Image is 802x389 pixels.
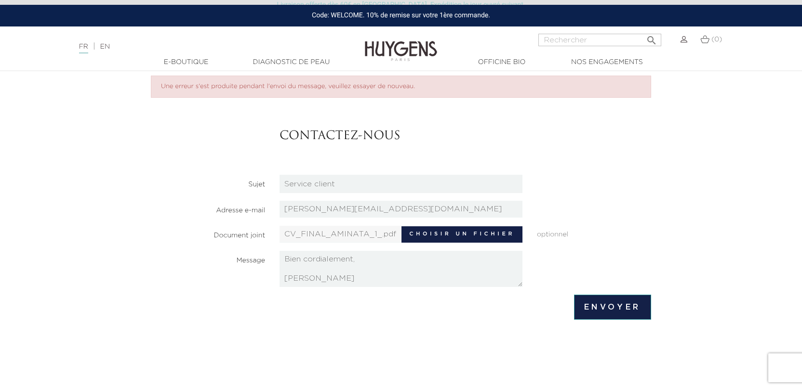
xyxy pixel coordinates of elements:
a: FR [79,43,88,53]
div: | [74,41,327,52]
span: (0) [711,36,722,43]
label: Document joint [144,226,272,241]
label: Adresse e-mail [144,201,272,216]
label: Message [144,251,272,266]
a: EN [100,43,110,50]
span: optionnel [530,226,658,240]
button:  [643,31,660,44]
img: Huygens [365,26,437,63]
a: E-Boutique [138,57,234,67]
li: Une erreur s'est produite pendant l'envoi du message, veuillez essayer de nouveau. [161,82,641,91]
input: Envoyer [574,295,651,320]
label: Sujet [144,175,272,190]
textarea: Bonjour Madame, [PERSON_NAME], Actuellement diplômée d’un Master en Commerce International et pro... [280,251,522,287]
input: votre@email.com [280,201,522,218]
a: Diagnostic de peau [243,57,339,67]
h3: Contactez-nous [280,130,651,143]
input: Rechercher [538,34,661,46]
a: Nos engagements [559,57,655,67]
a: Officine Bio [454,57,550,67]
i:  [646,32,657,43]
